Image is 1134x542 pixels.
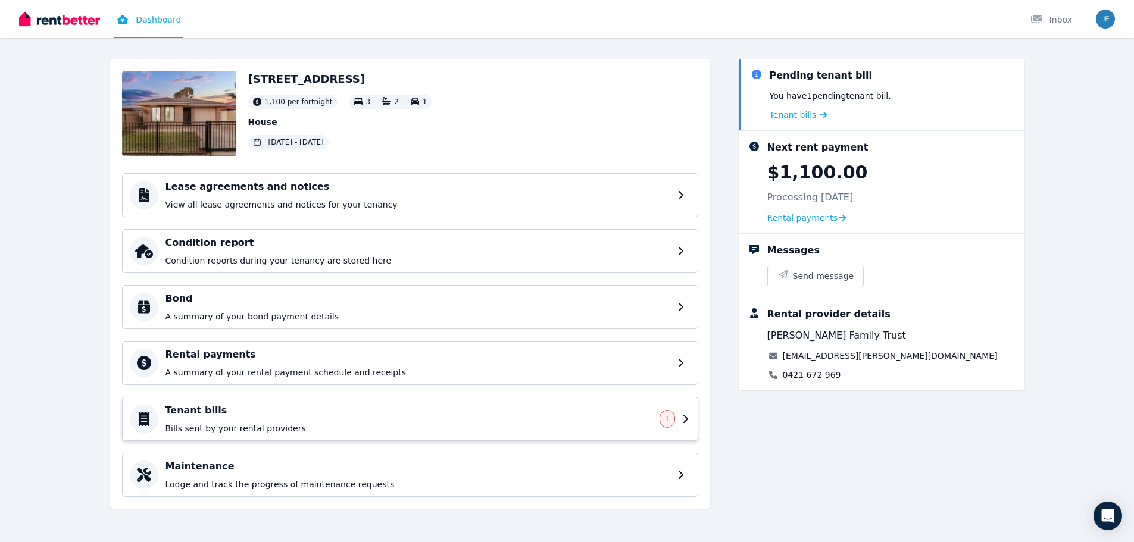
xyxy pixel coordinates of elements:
span: Send message [793,270,854,282]
img: Property Url [122,71,236,156]
div: Next rent payment [767,140,869,155]
button: Send message [768,265,864,287]
span: 3 [366,98,371,106]
img: Jessica Kate MURRAY [1096,10,1115,29]
a: Rental payments [767,212,846,224]
span: 1 [665,414,670,424]
span: [DATE] - [DATE] [268,137,324,147]
p: Bills sent by your rental providers [165,422,652,434]
h4: Tenant bills [165,403,652,418]
p: A summary of your rental payment schedule and receipts [165,366,670,378]
h4: Condition report [165,236,670,250]
h4: Lease agreements and notices [165,180,670,194]
a: [EMAIL_ADDRESS][PERSON_NAME][DOMAIN_NAME] [783,350,998,362]
p: View all lease agreements and notices for your tenancy [165,199,670,211]
span: [PERSON_NAME] Family Trust [767,328,906,343]
p: $1,100.00 [767,162,868,183]
h4: Rental payments [165,347,670,362]
span: Tenant bills [770,109,817,121]
a: 0421 672 969 [783,369,841,381]
p: You have 1 pending tenant bill . [770,90,891,102]
div: Pending tenant bill [770,68,873,83]
img: RentBetter [19,10,100,28]
div: Inbox [1030,14,1072,26]
span: 1,100 per fortnight [265,97,333,106]
div: Rental provider details [767,307,891,321]
p: Processing [DATE] [767,190,854,205]
span: 1 [423,98,427,106]
p: Lodge and track the progress of maintenance requests [165,478,670,490]
h4: Bond [165,292,670,306]
p: Condition reports during your tenancy are stored here [165,255,670,267]
span: Rental payments [767,212,838,224]
div: Messages [767,243,820,258]
p: A summary of your bond payment details [165,311,670,322]
span: 2 [394,98,399,106]
a: Tenant bills [770,109,827,121]
h4: Maintenance [165,459,670,474]
h2: [STREET_ADDRESS] [248,71,432,87]
p: House [248,116,432,128]
div: Open Intercom Messenger [1094,502,1122,530]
